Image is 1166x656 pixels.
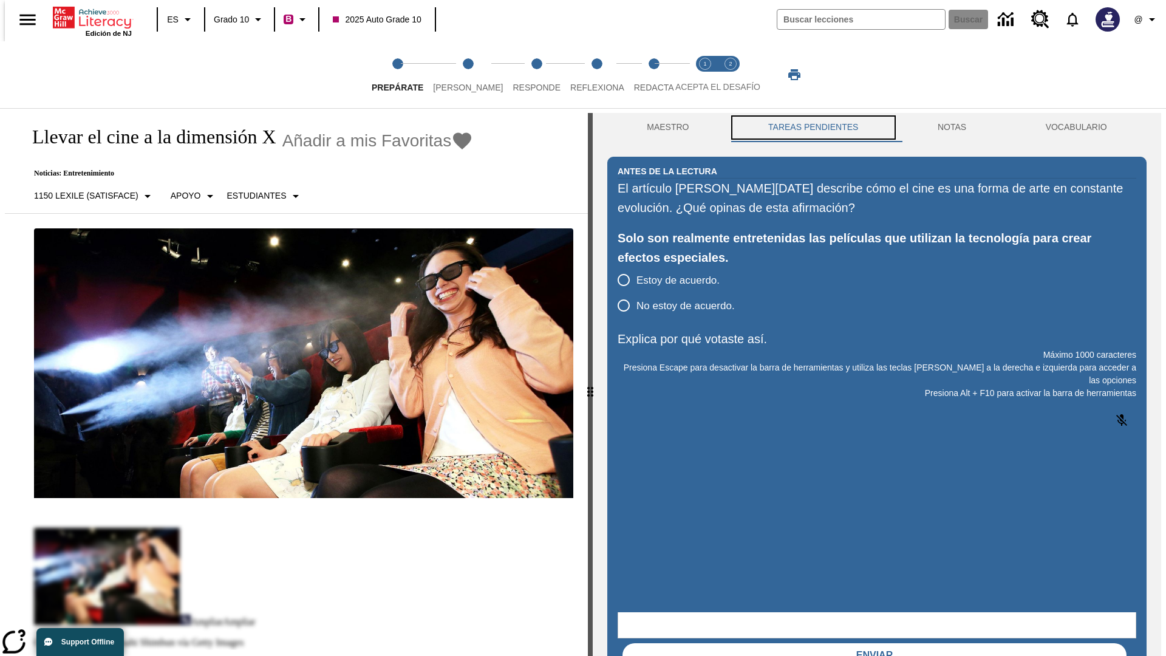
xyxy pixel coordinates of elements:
span: @ [1134,13,1142,26]
button: Perfil/Configuración [1127,9,1166,30]
button: VOCABULARIO [1006,113,1147,142]
button: Acepta el desafío contesta step 2 of 2 [713,41,748,108]
p: Presiona Alt + F10 para activar la barra de herramientas [618,387,1136,400]
div: Portada [53,4,132,37]
span: Prepárate [372,83,423,92]
a: Centro de recursos, Se abrirá en una pestaña nueva. [1024,3,1057,36]
h2: Antes de la lectura [618,165,717,178]
button: Añadir a mis Favoritas - Llevar el cine a la dimensión X [282,130,474,151]
span: Reflexiona [570,83,624,92]
span: Responde [513,83,561,92]
img: El panel situado frente a los asientos rocía con agua nebulizada al feliz público en un cine equi... [34,228,573,498]
button: Acepta el desafío lee step 1 of 2 [687,41,723,108]
span: ES [167,13,179,26]
span: Estoy de acuerdo. [636,273,720,289]
p: Apoyo [171,190,201,202]
h1: Llevar el cine a la dimensión X [19,126,276,148]
div: reading [5,113,588,650]
button: Abrir el menú lateral [10,2,46,38]
span: B [285,12,291,27]
div: Pulsa la tecla de intro o la barra espaciadora y luego presiona las flechas de derecha e izquierd... [588,113,593,656]
div: poll [618,267,745,318]
button: TAREAS PENDIENTES [729,113,898,142]
span: [PERSON_NAME] [433,83,503,92]
div: Instructional Panel Tabs [607,113,1147,142]
input: Buscar campo [777,10,945,29]
p: Noticias: Entretenimiento [19,169,473,178]
a: Notificaciones [1057,4,1088,35]
button: Tipo de apoyo, Apoyo [166,185,222,207]
span: Grado 10 [214,13,249,26]
p: 1150 Lexile (Satisface) [34,190,138,202]
button: Grado: Grado 10, Elige un grado [209,9,270,30]
button: Seleccionar estudiante [222,185,308,207]
span: Añadir a mis Favoritas [282,131,452,151]
div: El artículo [PERSON_NAME][DATE] describe cómo el cine es una forma de arte en constante evolución... [618,179,1136,217]
span: No estoy de acuerdo. [636,298,735,314]
button: Responde step 3 of 5 [503,41,570,108]
button: Prepárate step 1 of 5 [362,41,433,108]
button: Support Offline [36,628,124,656]
body: Explica por qué votaste así. Máximo 1000 caracteres Presiona Alt + F10 para activar la barra de h... [5,10,177,21]
button: Boost El color de la clase es rojo violeta. Cambiar el color de la clase. [279,9,315,30]
button: Imprimir [775,64,814,86]
p: Estudiantes [227,190,287,202]
button: Escoja un nuevo avatar [1088,4,1127,35]
button: Seleccione Lexile, 1150 Lexile (Satisface) [29,185,160,207]
div: activity [593,113,1161,656]
p: Explica por qué votaste así. [618,329,1136,349]
button: Haga clic para activar la función de reconocimiento de voz [1107,406,1136,435]
span: ACEPTA EL DESAFÍO [675,82,760,92]
p: Presiona Escape para desactivar la barra de herramientas y utiliza las teclas [PERSON_NAME] a la ... [618,361,1136,387]
button: Redacta step 5 of 5 [624,41,684,108]
text: 1 [703,61,706,67]
span: 2025 Auto Grade 10 [333,13,421,26]
img: Avatar [1096,7,1120,32]
text: 2 [729,61,732,67]
div: Solo son realmente entretenidas las películas que utilizan la tecnología para crear efectos espec... [618,228,1136,267]
a: Centro de información [990,3,1024,36]
button: NOTAS [898,113,1006,142]
span: Edición de NJ [86,30,132,37]
button: Maestro [607,113,729,142]
button: Lenguaje: ES, Selecciona un idioma [162,9,200,30]
p: Máximo 1000 caracteres [618,349,1136,361]
button: Lee step 2 of 5 [423,41,513,108]
button: Reflexiona step 4 of 5 [561,41,634,108]
span: Support Offline [61,638,114,646]
span: Redacta [634,83,674,92]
